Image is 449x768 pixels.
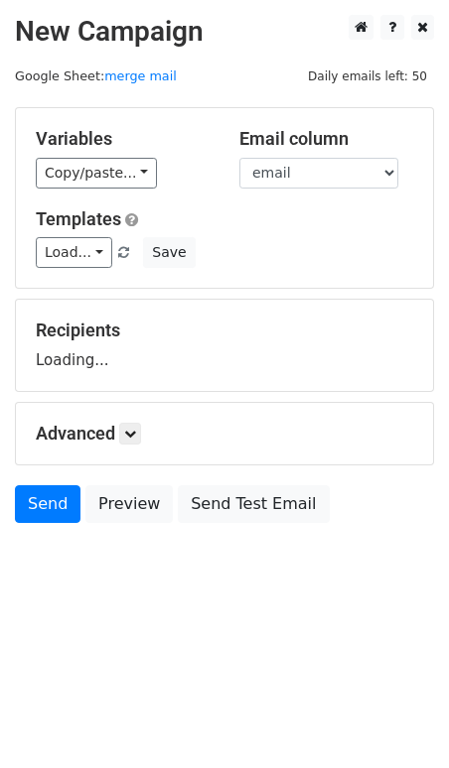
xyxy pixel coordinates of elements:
button: Save [143,237,195,268]
h2: New Campaign [15,15,434,49]
h5: Advanced [36,423,413,445]
h5: Variables [36,128,210,150]
small: Google Sheet: [15,68,177,83]
h5: Email column [239,128,413,150]
a: Send [15,485,80,523]
a: Preview [85,485,173,523]
a: Send Test Email [178,485,329,523]
a: Load... [36,237,112,268]
a: Daily emails left: 50 [301,68,434,83]
div: Loading... [36,320,413,371]
a: Copy/paste... [36,158,157,189]
a: Templates [36,208,121,229]
span: Daily emails left: 50 [301,65,434,87]
h5: Recipients [36,320,413,341]
a: merge mail [104,68,177,83]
